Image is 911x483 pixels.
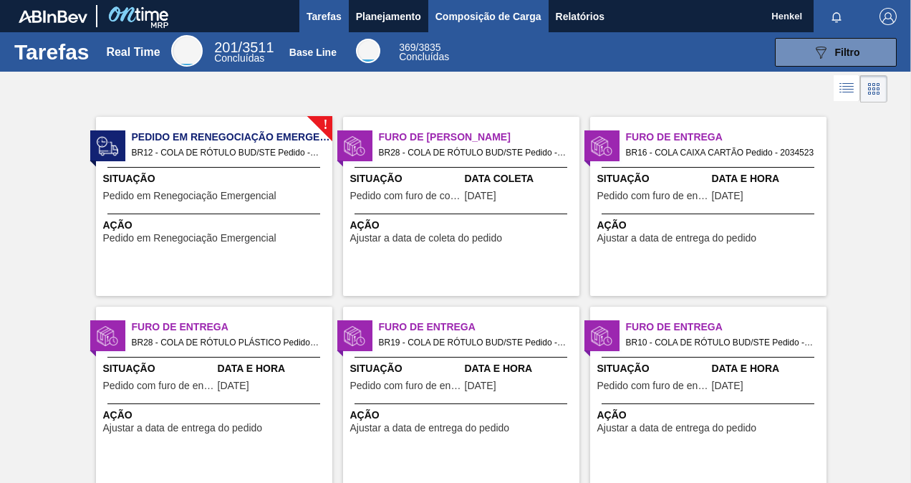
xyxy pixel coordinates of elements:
[379,320,579,335] span: Furo de Entrega
[132,320,332,335] span: Furo de Entrega
[591,325,612,347] img: status
[399,42,415,53] span: 369
[103,423,263,434] span: Ajustar a data de entrega do pedido
[344,325,365,347] img: status
[350,218,576,233] span: Ação
[14,44,90,60] h1: Tarefas
[350,361,461,376] span: Situação
[356,39,380,63] div: Base Line
[103,408,329,423] span: Ação
[626,335,815,350] span: BR10 - COLA DE RÓTULO BUD/STE Pedido - 2029160
[712,361,823,376] span: Data e Hora
[350,408,576,423] span: Ação
[597,381,708,391] span: Pedido com furo de entrega
[626,130,826,145] span: Furo de Entrega
[103,171,329,186] span: Situação
[214,42,274,63] div: Real Time
[344,135,365,157] img: status
[356,8,421,25] span: Planejamento
[712,381,743,391] span: 29/09/2025,
[597,191,708,201] span: Pedido com furo de entrega
[214,52,264,64] span: Concluídas
[103,361,214,376] span: Situação
[597,218,823,233] span: Ação
[399,51,449,62] span: Concluídas
[814,6,859,27] button: Notificações
[834,75,860,102] div: Visão em Lista
[597,408,823,423] span: Ação
[835,47,860,58] span: Filtro
[97,135,118,157] img: status
[465,171,576,186] span: Data Coleta
[597,361,708,376] span: Situação
[171,35,203,67] div: Real Time
[103,191,276,201] span: Pedido em Renegociação Emergencial
[626,145,815,161] span: BR16 - COLA CAIXA CARTÃO Pedido - 2034523
[775,38,897,67] button: Filtro
[597,233,757,244] span: Ajustar a data de entrega do pedido
[465,191,496,201] span: 31/08/2025
[379,130,579,145] span: Furo de Coleta
[218,361,329,376] span: Data e Hora
[103,233,276,244] span: Pedido em Renegociação Emergencial
[712,191,743,201] span: 29/09/2025,
[97,325,118,347] img: status
[132,335,321,350] span: BR28 - COLA DE RÓTULO PLÁSTICO Pedido - 2019332
[132,145,321,161] span: BR12 - COLA DE RÓTULO BUD/STE Pedido - 2038426
[103,218,329,233] span: Ação
[350,381,461,391] span: Pedido com furo de entrega
[289,47,337,58] div: Base Line
[556,8,604,25] span: Relatórios
[465,381,496,391] span: 30/09/2025,
[323,120,327,130] span: !
[435,8,541,25] span: Composição de Carga
[860,75,887,102] div: Visão em Cards
[350,171,461,186] span: Situação
[712,171,823,186] span: Data e Hora
[399,43,449,62] div: Base Line
[103,381,214,391] span: Pedido com furo de entrega
[106,46,160,59] div: Real Time
[591,135,612,157] img: status
[132,130,332,145] span: Pedido em Renegociação Emergencial
[379,335,568,350] span: BR19 - COLA DE RÓTULO BUD/STE Pedido - 2034522
[465,361,576,376] span: Data e Hora
[597,423,757,434] span: Ajustar a data de entrega do pedido
[350,423,510,434] span: Ajustar a data de entrega do pedido
[626,320,826,335] span: Furo de Entrega
[399,42,440,53] span: / 3835
[350,233,503,244] span: Ajustar a data de coleta do pedido
[879,8,897,25] img: Logout
[214,39,238,55] span: 201
[19,10,87,23] img: TNhmsLtSVTkK8tSr43FrP2fwEKptu5GPRR3wAAAABJRU5ErkJggg==
[597,171,708,186] span: Situação
[214,39,274,55] span: / 3511
[218,381,249,391] span: 30/09/2025,
[307,8,342,25] span: Tarefas
[379,145,568,161] span: BR28 - COLA DE RÓTULO BUD/STE Pedido - 2008994
[350,191,461,201] span: Pedido com furo de coleta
